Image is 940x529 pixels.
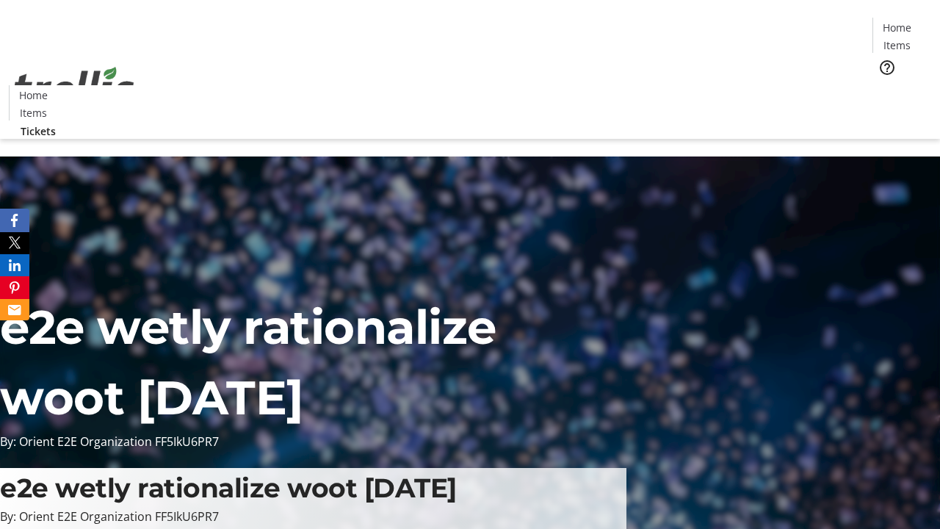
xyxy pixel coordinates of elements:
[883,37,911,53] span: Items
[20,105,47,120] span: Items
[10,105,57,120] a: Items
[872,53,902,82] button: Help
[10,87,57,103] a: Home
[9,123,68,139] a: Tickets
[884,85,919,101] span: Tickets
[883,20,911,35] span: Home
[9,51,140,124] img: Orient E2E Organization FF5IkU6PR7's Logo
[873,37,920,53] a: Items
[19,87,48,103] span: Home
[873,20,920,35] a: Home
[872,85,931,101] a: Tickets
[21,123,56,139] span: Tickets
